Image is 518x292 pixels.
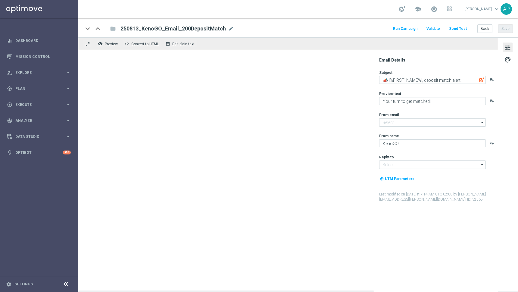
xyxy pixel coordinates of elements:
div: Plan [7,86,65,91]
button: playlist_add [489,141,494,145]
i: play_circle_outline [7,102,12,107]
button: track_changes Analyze keyboard_arrow_right [7,118,71,123]
i: my_location [380,177,384,181]
div: +10 [63,151,71,154]
button: Back [477,24,492,33]
a: Settings [14,282,33,286]
div: Email Details [379,57,497,63]
div: Analyze [7,118,65,123]
span: Data Studio [15,135,65,138]
span: Convert to HTML [131,42,159,46]
i: equalizer [7,38,12,43]
i: remove_red_eye [98,41,103,46]
div: Data Studio [7,134,65,139]
button: lightbulb Optibot +10 [7,150,71,155]
button: my_location UTM Parameters [379,176,415,182]
div: Mission Control [7,49,71,65]
span: Validate [426,27,440,31]
span: UTM Parameters [385,177,414,181]
span: Analyze [15,119,65,122]
div: AP [501,3,512,15]
span: | ID: 32565 [465,197,483,202]
span: palette [504,56,511,64]
span: tune [504,44,511,52]
img: optiGenie.svg [479,77,484,83]
i: person_search [7,70,12,75]
span: mode_edit [228,26,234,31]
a: Dashboard [15,33,71,49]
button: Data Studio keyboard_arrow_right [7,134,71,139]
div: Optibot [7,144,71,160]
a: [PERSON_NAME]keyboard_arrow_down [464,5,501,14]
button: receipt Edit plain text [164,40,197,48]
i: keyboard_arrow_right [65,86,71,91]
span: code [124,41,129,46]
i: arrow_drop_down [479,119,485,126]
label: From name [379,134,399,138]
span: 250813_KenoGO_Email_200DepositMatch [120,25,226,32]
button: person_search Explore keyboard_arrow_right [7,70,71,75]
button: playlist_add [489,98,494,103]
input: Select [379,160,486,169]
span: Plan [15,87,65,90]
label: Preview text [379,91,401,96]
i: track_changes [7,118,12,123]
label: Subject [379,70,392,75]
i: settings [6,281,11,287]
button: palette [503,55,513,64]
a: Mission Control [15,49,71,65]
div: Execute [7,102,65,107]
input: Select [379,118,486,127]
i: lightbulb [7,150,12,155]
i: receipt [165,41,170,46]
button: Mission Control [7,54,71,59]
i: gps_fixed [7,86,12,91]
a: Optibot [15,144,63,160]
button: gps_fixed Plan keyboard_arrow_right [7,86,71,91]
button: Validate [426,25,441,33]
i: keyboard_arrow_right [65,134,71,139]
span: Explore [15,71,65,75]
button: remove_red_eye Preview [96,40,120,48]
div: Dashboard [7,33,71,49]
button: Send Test [448,25,468,33]
i: keyboard_arrow_right [65,118,71,123]
i: keyboard_arrow_right [65,70,71,75]
span: keyboard_arrow_down [493,6,500,12]
button: equalizer Dashboard [7,38,71,43]
label: Last modified on [DATE] at 7:14 AM UTC-02:00 by [PERSON_NAME][EMAIL_ADDRESS][PERSON_NAME][DOMAIN_... [379,192,497,202]
button: Run Campaign [392,25,418,33]
span: Execute [15,103,65,106]
label: From email [379,113,399,117]
i: keyboard_arrow_right [65,102,71,107]
i: arrow_drop_down [479,161,485,169]
button: playlist_add [489,77,494,82]
button: code Convert to HTML [123,40,161,48]
span: Edit plain text [172,42,195,46]
span: Preview [105,42,118,46]
button: play_circle_outline Execute keyboard_arrow_right [7,102,71,107]
div: Explore [7,70,65,75]
label: Reply-to [379,155,394,160]
button: Save [498,24,513,33]
span: school [414,6,421,12]
button: tune [503,43,513,52]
